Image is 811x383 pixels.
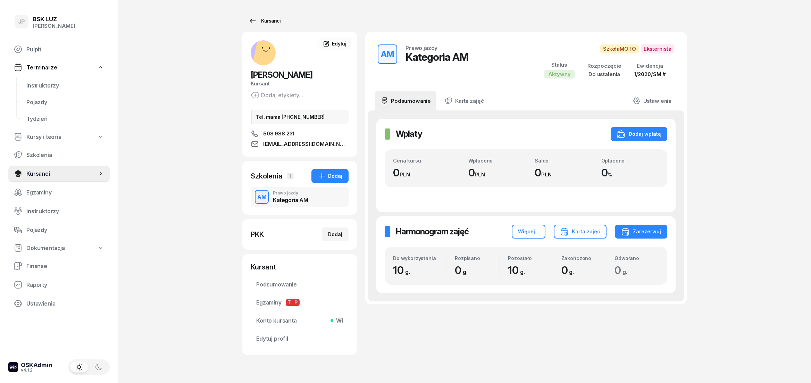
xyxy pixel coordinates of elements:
small: g. [405,268,410,275]
div: Opłacono [601,158,659,164]
a: Terminarze [8,60,110,75]
a: Kursanci [242,14,287,28]
span: Egzaminy [26,189,104,196]
span: 1 [287,173,294,180]
span: Konto kursanta [256,317,343,324]
div: Rozpisano [455,255,499,261]
div: Prawo jazdy [405,45,437,51]
small: g. [463,268,468,275]
div: [PERSON_NAME] [33,23,75,29]
span: Podsumowanie [256,281,343,288]
small: PLN [541,171,552,178]
div: v4.1.2 [21,368,52,372]
a: Szkolenia [8,147,110,163]
button: Dodaj [322,227,349,241]
div: Saldo [535,158,593,164]
span: Kursy i teoria [26,134,61,140]
div: Kursanci [249,17,281,25]
div: Ewidencja [634,63,666,69]
span: Egzaminy [256,299,343,306]
div: Zakończono [561,255,606,261]
span: Terminarze [26,64,57,71]
button: Dodaj etykiety... [251,91,303,99]
div: Do wykorzystania [393,255,446,261]
span: 0 [455,264,471,276]
div: BSK LUZ [33,16,75,22]
button: SzkołaMOTOEksternista [600,44,674,53]
a: Instruktorzy [8,203,110,219]
span: Tydzień [26,116,104,122]
small: % [608,171,612,178]
div: Status [544,62,575,68]
h2: Wpłaty [396,128,422,140]
span: SzkołaMOTO [600,44,639,53]
a: Instruktorzy [21,77,110,94]
div: Pozostało [508,255,552,261]
img: logo-xs-dark@2x.png [8,362,18,372]
button: AM [378,44,397,64]
h2: Harmonogram zajęć [396,226,469,237]
div: Karta zajęć [560,227,600,236]
div: PKK [251,230,264,239]
a: [EMAIL_ADDRESS][DOMAIN_NAME] [251,140,349,148]
span: JP [18,19,25,25]
button: AM [255,190,269,204]
div: Aktywny [544,70,575,78]
span: T [286,299,293,306]
span: Wł [333,317,343,324]
a: Raporty [8,276,110,293]
span: Raporty [26,282,104,288]
span: 1/2020/SM # [634,71,666,77]
button: Karta zajęć [554,225,607,239]
small: PLN [475,171,485,178]
div: 0 [393,166,460,179]
span: 0 [614,264,631,276]
div: Tel. mama [PHONE_NUMBER] [251,110,349,124]
div: Dodaj [318,172,342,180]
span: Edytuj [332,41,346,47]
div: Zarezerwuj [621,227,661,236]
a: 508 988 231 [251,130,349,138]
div: Szkolenia [251,171,283,181]
a: Finanse [8,258,110,274]
span: Ustawienia [26,300,104,307]
button: Zarezerwuj [615,225,667,239]
span: [EMAIL_ADDRESS][DOMAIN_NAME] [263,140,349,148]
a: Podsumowanie [251,276,349,293]
a: Edytuj [318,38,351,50]
div: Dodaj [328,230,342,239]
span: Instruktorzy [26,208,104,215]
a: Konto kursantaWł [251,312,349,329]
div: 0 [601,166,659,179]
span: Pojazdy [26,227,104,233]
span: Instruktorzy [26,82,104,89]
a: Kursy i teoria [8,129,110,144]
div: Kursant [251,81,349,87]
span: Pojazdy [26,99,104,106]
div: Cena kursu [393,158,460,164]
small: g. [622,268,627,275]
a: Egzaminy [8,184,110,201]
button: AMPrawo jazdyKategoria AM [251,187,349,207]
a: Pojazdy [8,222,110,238]
span: Kursanci [26,170,97,177]
div: Kategoria AM [273,197,308,203]
a: Karta zajęć [439,91,489,110]
small: g. [520,268,525,275]
span: Finanse [26,263,104,269]
span: 508 988 231 [263,130,294,138]
span: Pulpit [26,46,104,53]
div: Więcej... [518,227,539,236]
div: 0 [535,166,593,179]
a: EgzaminyTP [251,294,349,311]
a: Edytuj profil [251,330,349,347]
a: Ustawienia [627,91,677,110]
div: Rozpoczęcie [587,63,621,69]
a: Dokumentacja [8,240,110,256]
div: 0 [468,166,526,179]
a: Podsumowanie [375,91,436,110]
div: AM [378,47,397,61]
span: Dokumentacja [26,245,65,251]
div: Kursant [251,262,349,272]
